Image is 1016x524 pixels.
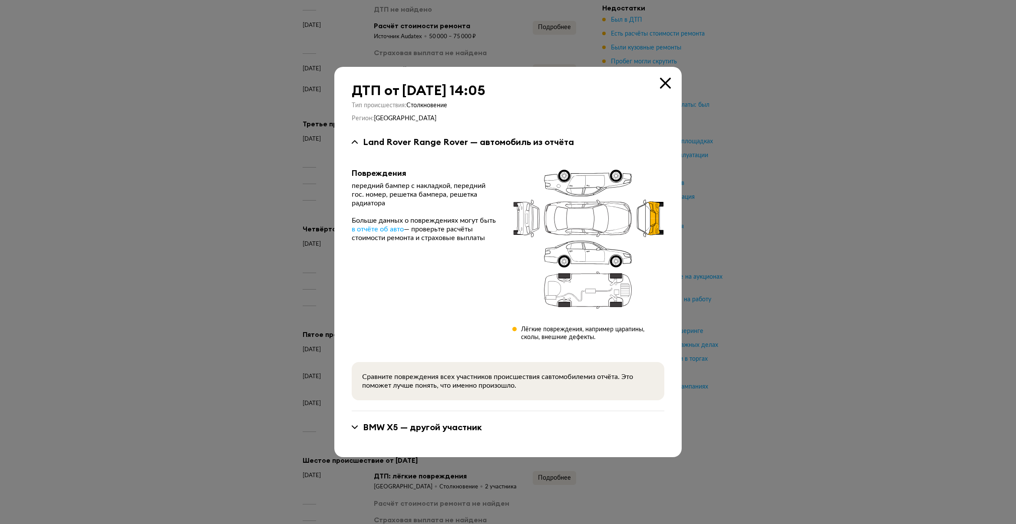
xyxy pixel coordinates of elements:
div: ДТП от [DATE] 14:05 [352,82,664,98]
div: Land Rover Range Rover — автомобиль из отчёта [363,136,574,148]
div: Сравните повреждения всех участников происшествия с автомобилем из отчёта. Это поможет лучше поня... [362,372,654,390]
div: Повреждения [352,168,498,178]
span: Столкновение [406,102,447,109]
div: Тип происшествия : [352,102,664,109]
div: BMW X5 — другой участник [363,422,482,433]
div: Лёгкие повреждения, например царапины, сколы, внешние дефекты. [521,326,664,341]
div: передний бампер с накладкой, передний гос. номер, решетка бампера, решетка радиатора [352,181,498,208]
span: [GEOGRAPHIC_DATA] [374,115,436,122]
div: Регион : [352,115,664,122]
div: Больше данных о повреждениях могут быть — проверьте расчёты стоимости ремонта и страховые выплаты [352,216,498,242]
span: в отчёте об авто [352,226,404,233]
a: в отчёте об авто [352,225,404,234]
